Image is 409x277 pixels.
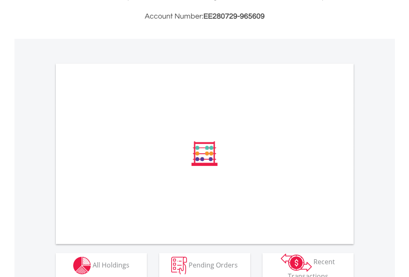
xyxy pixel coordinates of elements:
[189,260,238,269] span: Pending Orders
[281,253,312,272] img: transactions-zar-wht.png
[203,12,265,20] span: EE280729-965609
[73,257,91,275] img: holdings-wht.png
[93,260,129,269] span: All Holdings
[171,257,187,275] img: pending_instructions-wht.png
[56,11,354,22] h3: Account Number:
